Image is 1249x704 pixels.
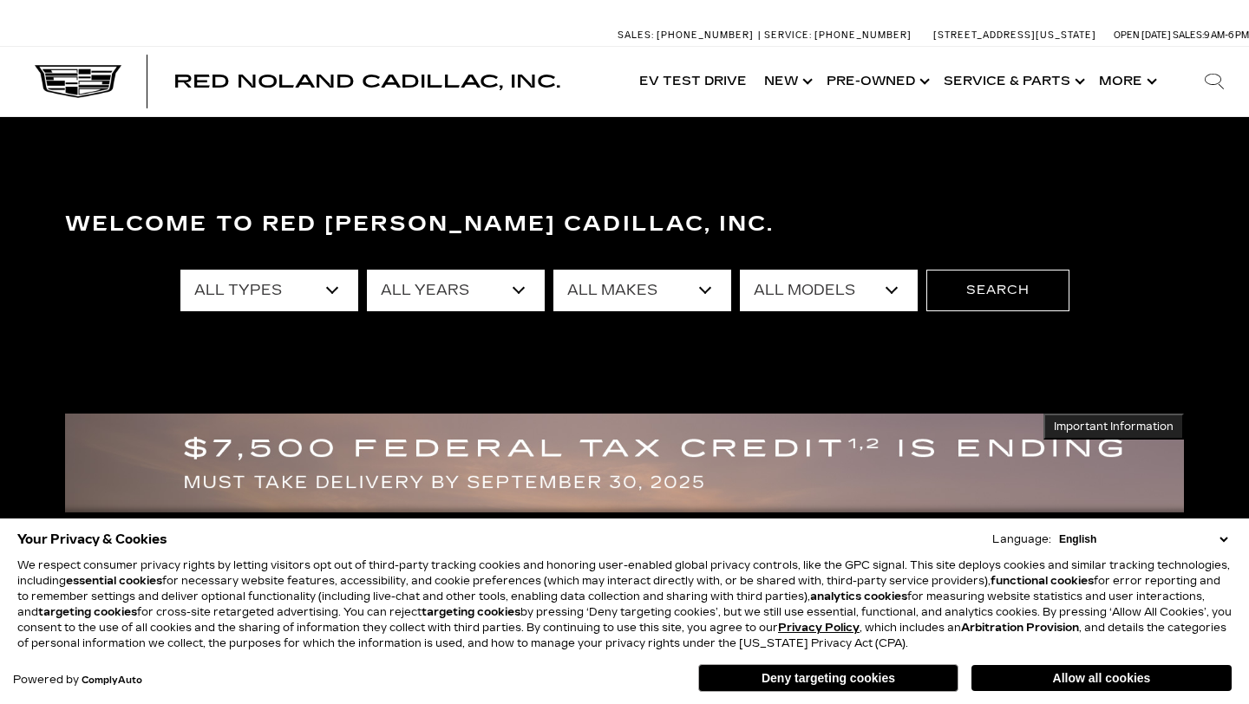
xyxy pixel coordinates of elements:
a: Sales: [PHONE_NUMBER] [618,30,758,40]
span: Your Privacy & Cookies [17,527,167,551]
select: Filter by year [367,270,545,311]
img: Cadillac Dark Logo with Cadillac White Text [35,65,121,98]
strong: targeting cookies [422,606,520,618]
strong: Arbitration Provision [961,622,1079,634]
span: Sales: [1173,29,1204,41]
button: More [1090,47,1162,116]
select: Language Select [1055,531,1232,547]
a: ComplyAuto [82,675,142,686]
button: Important Information [1043,414,1184,440]
strong: functional cookies [991,575,1094,587]
div: Language: [992,534,1051,544]
strong: analytics cookies [810,590,907,603]
span: [PHONE_NUMBER] [657,29,754,41]
a: EV Test Drive [631,47,755,116]
h3: Welcome to Red [PERSON_NAME] Cadillac, Inc. [65,207,1184,242]
span: Open [DATE] [1114,29,1171,41]
a: Red Noland Cadillac, Inc. [173,73,560,90]
a: Service & Parts [935,47,1090,116]
a: Privacy Policy [778,622,860,634]
button: Allow all cookies [971,665,1232,691]
span: [PHONE_NUMBER] [814,29,912,41]
span: 9 AM-6 PM [1204,29,1249,41]
select: Filter by model [740,270,918,311]
a: Service: [PHONE_NUMBER] [758,30,916,40]
a: Pre-Owned [818,47,935,116]
div: Powered by [13,675,142,686]
button: Search [926,270,1069,311]
span: Service: [764,29,812,41]
a: New [755,47,818,116]
span: Red Noland Cadillac, Inc. [173,71,560,92]
span: Sales: [618,29,654,41]
a: [STREET_ADDRESS][US_STATE] [933,29,1096,41]
strong: targeting cookies [38,606,137,618]
p: We respect consumer privacy rights by letting visitors opt out of third-party tracking cookies an... [17,557,1232,651]
select: Filter by type [180,270,358,311]
button: Deny targeting cookies [698,664,958,692]
select: Filter by make [553,270,731,311]
strong: essential cookies [66,575,162,587]
span: Important Information [1054,420,1174,433]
